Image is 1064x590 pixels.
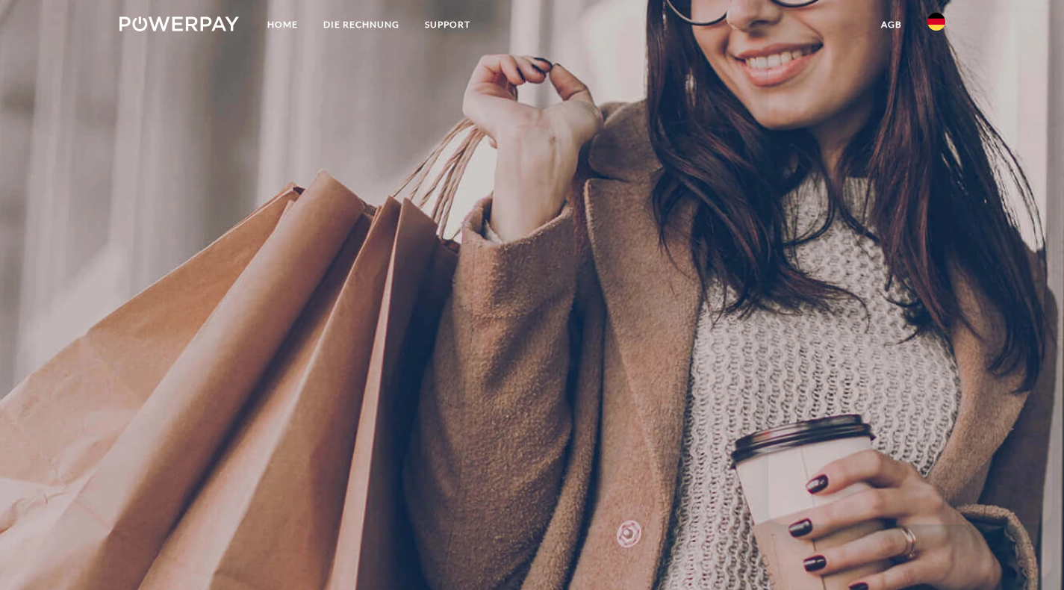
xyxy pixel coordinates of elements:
a: DIE RECHNUNG [311,11,412,38]
a: agb [868,11,915,38]
iframe: Messaging-Fenster [768,12,1052,524]
iframe: Schaltfläche zum Öffnen des Messaging-Fensters [1004,530,1052,578]
a: SUPPORT [412,11,483,38]
a: Home [255,11,311,38]
img: logo-powerpay-white.svg [119,16,240,31]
